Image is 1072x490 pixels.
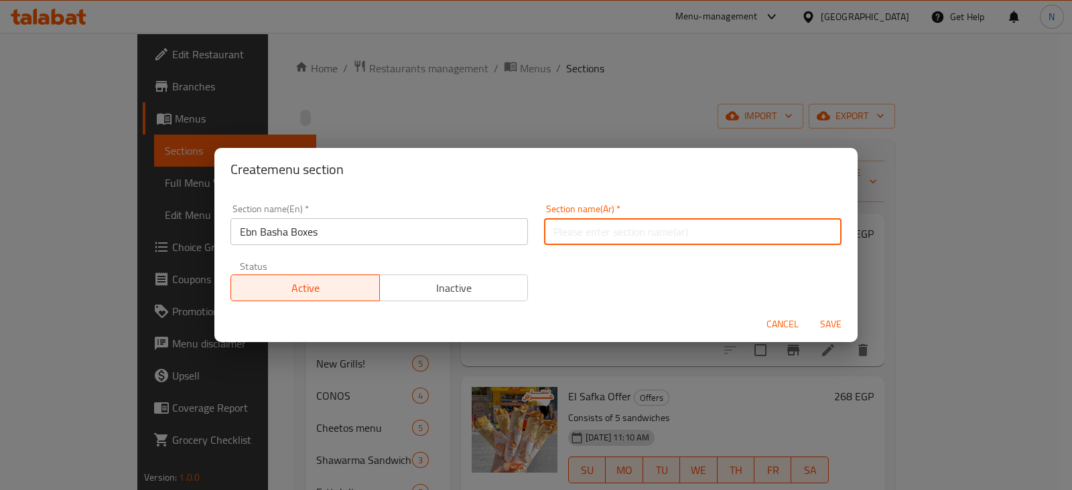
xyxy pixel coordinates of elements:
input: Please enter section name(ar) [544,218,842,245]
span: Active [237,278,375,298]
span: Cancel [766,316,799,333]
h2: Create menu section [230,159,842,180]
button: Inactive [379,274,529,301]
button: Active [230,274,380,301]
span: Inactive [385,278,523,298]
input: Please enter section name(en) [230,218,528,245]
span: Save [815,316,847,333]
button: Save [809,312,852,337]
button: Cancel [761,312,804,337]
